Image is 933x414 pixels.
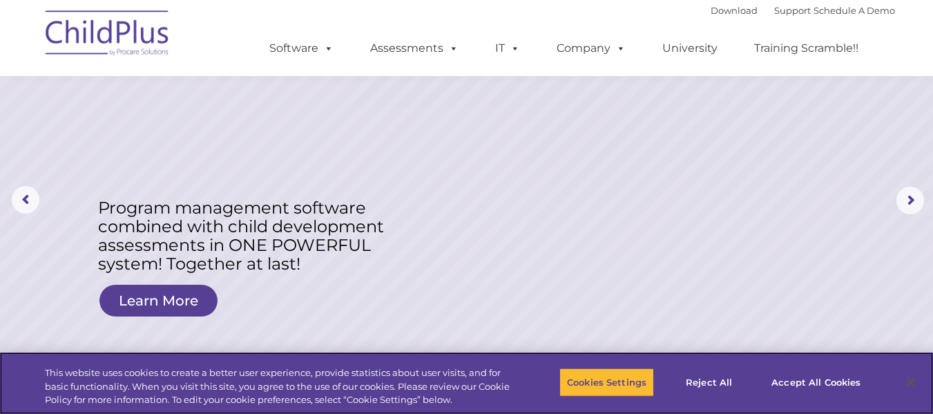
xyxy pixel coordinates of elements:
a: Learn More [99,285,218,317]
a: Download [711,5,758,16]
a: Assessments [356,35,472,62]
button: Accept All Cookies [764,368,868,397]
a: IT [481,35,534,62]
img: DRDP Assessment in ChildPlus [99,71,343,191]
a: Schedule A Demo [814,5,895,16]
rs-layer: Program management software combined with child development assessments in ONE POWERFUL system! T... [98,198,397,273]
a: University [648,35,731,62]
a: Company [543,35,639,62]
span: Phone number [192,148,251,158]
font: | [711,5,895,16]
a: Training Scramble!! [740,35,872,62]
a: Support [774,5,811,16]
button: Close [896,367,926,397]
img: ChildPlus by Procare Solutions [39,1,177,70]
button: Cookies Settings [559,368,654,397]
div: This website uses cookies to create a better user experience, provide statistics about user visit... [45,366,513,407]
a: Software [256,35,347,62]
span: Last name [192,91,234,102]
button: Reject All [666,368,752,397]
